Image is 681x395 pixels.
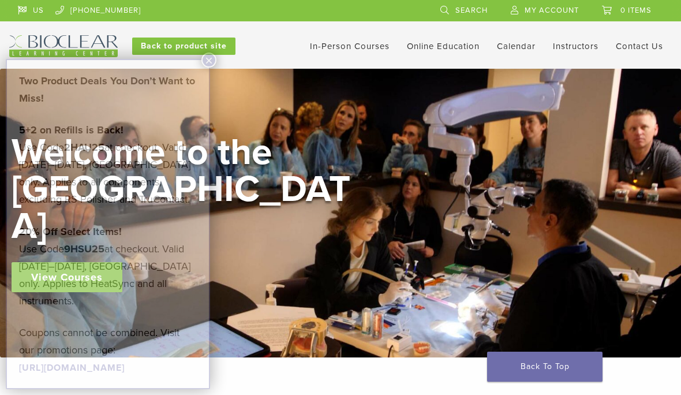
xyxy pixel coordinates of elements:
[497,41,536,51] a: Calendar
[9,35,118,57] img: Bioclear
[525,6,579,15] span: My Account
[407,41,480,51] a: Online Education
[64,141,104,154] strong: 2HAU25
[19,362,125,374] a: [URL][DOMAIN_NAME]
[19,225,122,238] strong: 20% Off Select Items!
[553,41,598,51] a: Instructors
[19,223,197,310] p: Use Code at checkout. Valid [DATE]–[DATE], [GEOGRAPHIC_DATA] only. Applies to HeatSync and all in...
[455,6,488,15] span: Search
[19,74,195,105] strong: Two Product Deals You Don’t Want to Miss!
[64,243,104,255] strong: 9HSU25
[19,324,197,376] p: Coupons cannot be combined. Visit our promotions page:
[487,352,603,382] a: Back To Top
[132,38,235,55] a: Back to product site
[616,41,663,51] a: Contact Us
[19,121,197,208] p: Use Code at checkout. Valid [DATE]–[DATE], [GEOGRAPHIC_DATA] only. Applies to all components, exc...
[19,124,124,136] strong: 5+2 on Refills is Back!
[201,53,216,68] button: Close
[620,6,652,15] span: 0 items
[310,41,390,51] a: In-Person Courses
